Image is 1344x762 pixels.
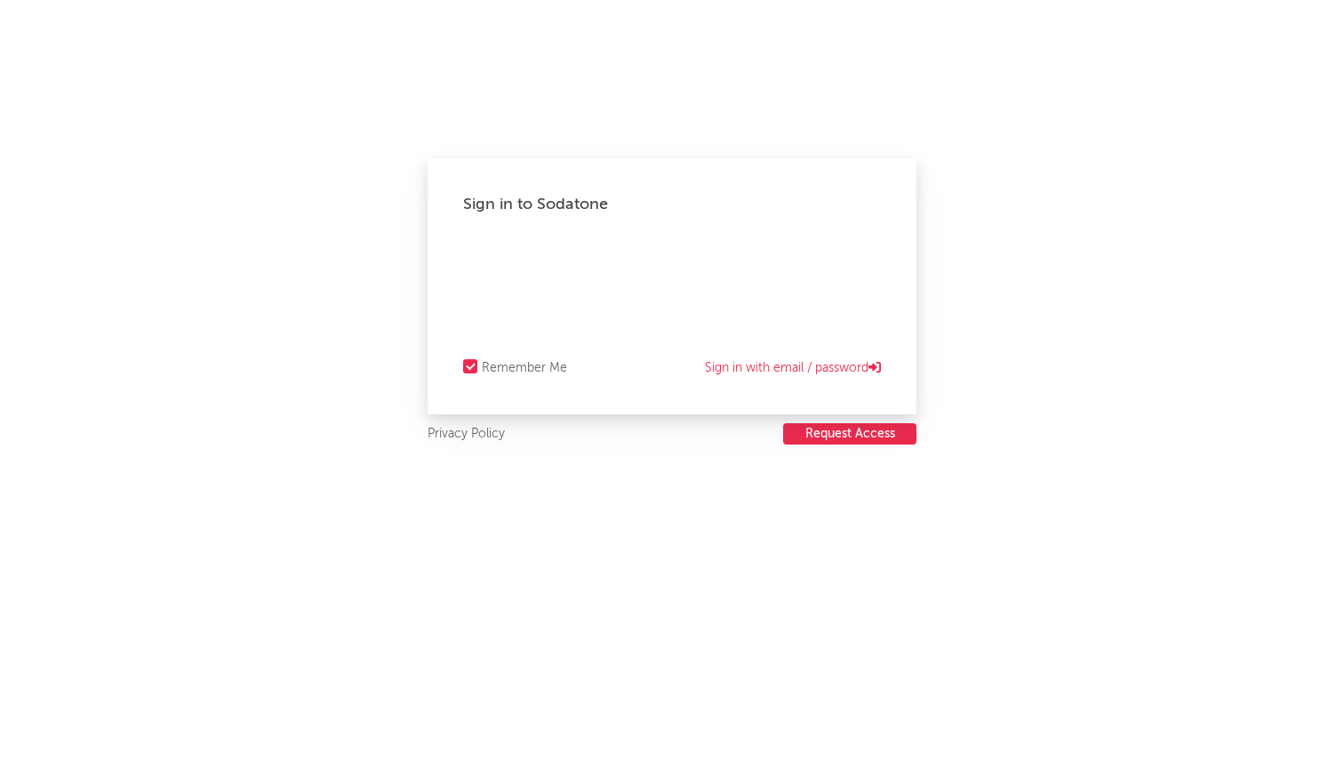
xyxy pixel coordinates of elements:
div: Remember Me [482,357,567,379]
button: Request Access [783,423,916,445]
a: Privacy Policy [428,423,505,445]
a: Request Access [783,423,916,445]
div: Sign in to Sodatone [463,194,881,215]
a: Sign in with email / password [705,357,881,379]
